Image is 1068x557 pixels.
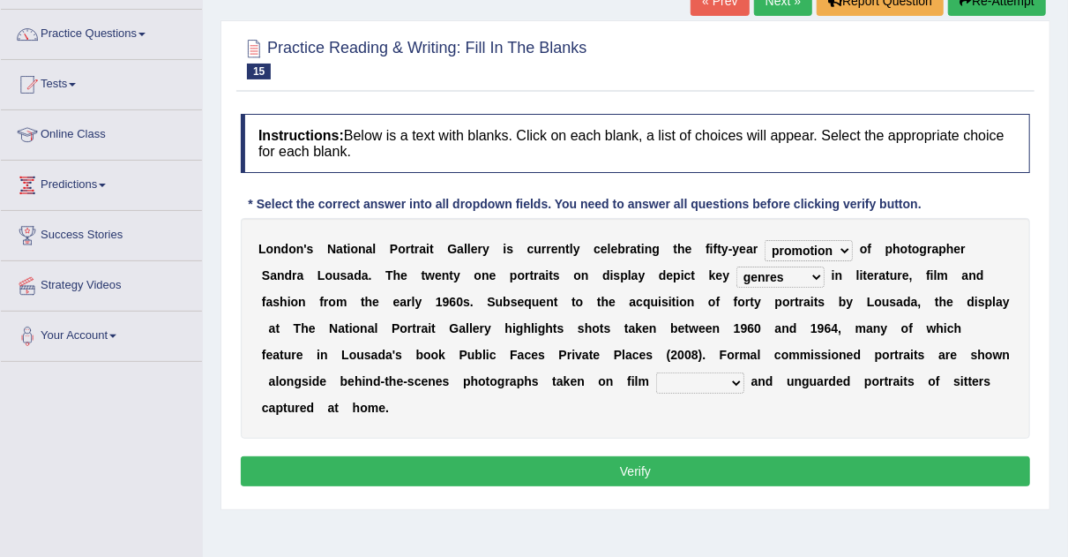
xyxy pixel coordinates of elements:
b: e [685,242,692,256]
b: d [967,295,975,309]
b: y [484,321,491,335]
b: y [573,242,580,256]
b: n [296,242,304,256]
b: m [937,268,948,282]
b: e [400,268,407,282]
b: o [679,295,687,309]
b: a [746,242,753,256]
b: a [347,268,354,282]
b: h [524,321,532,335]
b: r [416,321,421,335]
b: y [482,242,489,256]
b: r [407,321,412,335]
b: d [976,268,984,282]
b: u [496,295,504,309]
b: p [510,268,518,282]
b: o [288,242,296,256]
b: o [518,268,526,282]
b: d [354,268,362,282]
b: y [453,268,460,282]
b: n [687,295,695,309]
b: a [630,295,637,309]
b: t [672,295,676,309]
b: h [280,295,288,309]
b: i [347,242,351,256]
b: s [557,321,564,335]
b: b [618,242,626,256]
b: e [551,242,558,256]
b: l [469,321,473,335]
b: r [407,295,411,309]
b: 9 [443,295,450,309]
b: q [643,295,651,309]
b: a [631,242,638,256]
b: t [863,268,868,282]
b: a [270,268,277,282]
b: o [328,295,336,309]
b: Instructions: [258,128,344,143]
b: l [992,295,996,309]
b: y [1003,295,1010,309]
b: a [366,242,373,256]
b: e [393,295,400,309]
b: i [930,268,934,282]
b: h [939,295,947,309]
b: s [661,295,668,309]
b: n [645,242,653,256]
b: N [327,242,336,256]
b: l [375,321,378,335]
b: p [775,295,783,309]
b: l [628,268,631,282]
b: h [301,321,309,335]
b: n [358,242,366,256]
b: i [860,268,863,282]
div: * Select the correct answer into all dropdown fields. You need to answer all questions before cli... [241,195,929,214]
b: o [266,242,274,256]
b: g [920,242,928,256]
b: s [614,268,621,282]
b: a [932,242,939,256]
b: P [392,321,400,335]
b: 6 [449,295,456,309]
b: o [353,321,361,335]
b: t [571,295,576,309]
b: i [428,321,431,335]
b: h [892,242,900,256]
b: e [667,268,674,282]
b: s [553,268,560,282]
a: Your Account [1,312,202,356]
b: l [412,295,415,309]
b: s [818,295,825,309]
b: e [435,268,442,282]
b: l [570,242,573,256]
b: r [525,268,529,282]
b: r [415,242,419,256]
b: d [602,268,610,282]
b: g [652,242,660,256]
b: t [275,321,280,335]
b: h [505,321,513,335]
b: t [885,268,890,282]
b: s [604,321,611,335]
b: u [332,268,340,282]
b: l [372,242,376,256]
b: r [960,242,965,256]
b: e [611,242,618,256]
b: h [677,242,685,256]
b: t [717,242,721,256]
b: l [608,242,611,256]
b: i [975,295,978,309]
b: i [668,295,672,309]
b: c [636,295,643,309]
b: w [425,268,435,282]
b: y [639,268,646,282]
b: c [527,242,534,256]
b: o [398,242,406,256]
b: r [625,242,630,256]
a: Strategy Videos [1,261,202,305]
b: T [385,268,393,282]
b: s [978,295,985,309]
b: e [372,295,379,309]
b: s [463,295,470,309]
b: a [631,268,639,282]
